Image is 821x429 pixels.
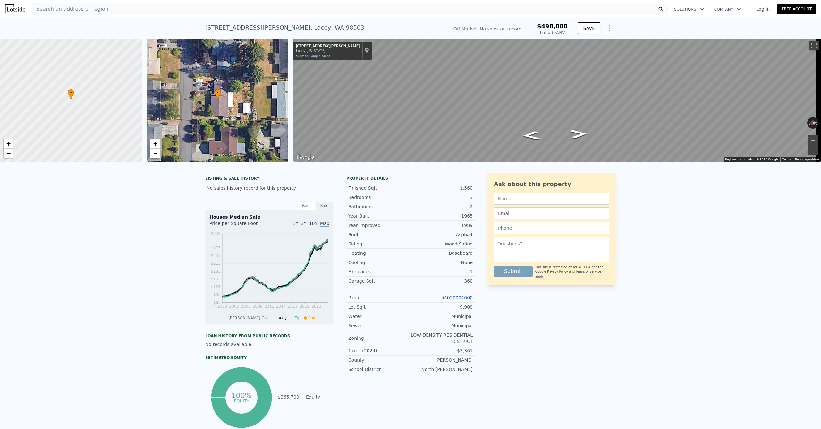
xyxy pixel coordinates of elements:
[348,295,410,301] div: Parcel
[295,153,316,162] a: Open this area in Google Maps (opens a new window)
[410,203,473,210] div: 2
[494,207,609,219] input: Email
[410,213,473,219] div: 1965
[231,391,251,399] tspan: 100%
[807,117,811,129] button: Rotate counterclockwise
[348,194,410,201] div: Bedrooms
[808,145,818,155] button: Zoom out
[410,185,473,191] div: 1,560
[576,270,601,273] a: Terms of Service
[301,221,306,226] span: 3Y
[410,269,473,275] div: 1
[150,149,160,158] a: Zoom out
[211,269,221,274] tspan: $183
[4,139,13,149] a: Zoom in
[296,44,360,49] div: [STREET_ADDRESS][PERSON_NAME]
[348,203,410,210] div: Bathrooms
[213,292,221,297] tspan: $93
[782,158,791,161] a: Terms
[410,231,473,238] div: Asphalt
[807,120,819,126] button: Reset the view
[320,221,329,227] span: Max
[68,90,74,96] span: •
[229,304,239,309] tspan: 2002
[346,176,475,181] div: Property details
[453,26,521,32] div: Off Market. No sales on record
[410,322,473,329] div: Municipal
[757,158,778,161] span: © 2025 Google
[348,366,410,373] div: School District
[669,4,709,15] button: Solutions
[205,355,334,360] div: Estimated Equity
[205,341,334,347] div: No records available.
[410,259,473,266] div: None
[300,304,309,309] tspan: 2019
[603,22,616,35] button: Show Options
[348,185,410,191] div: Finished Sqft
[809,41,819,50] button: Toggle fullscreen view
[578,22,600,34] button: SAVE
[749,6,777,12] a: Log In
[348,322,410,329] div: Sewer
[365,47,369,54] a: Show location on map
[410,241,473,247] div: Wood Siding
[795,158,819,161] a: Report a problem
[348,278,410,284] div: Garage Sqft
[213,300,221,305] tspan: $63
[296,54,331,58] a: View on Google Maps
[547,270,568,273] a: Privacy Policy
[410,278,473,284] div: 360
[4,149,13,158] a: Zoom out
[211,277,221,281] tspan: $153
[410,313,473,320] div: Municipal
[228,316,268,320] span: [PERSON_NAME] Co.
[441,295,473,300] a: 54020004600
[348,313,410,320] div: Water
[494,193,609,205] input: Name
[309,221,317,226] span: 10Y
[264,304,274,309] tspan: 2011
[234,398,249,403] tspan: equity
[276,304,286,309] tspan: 2014
[209,220,269,230] div: Price per Square Foot
[563,127,595,141] path: Go South, Shirley St SE
[410,332,473,345] div: LOW-DENSITY RESIDENTIAL DISTRICT
[348,259,410,266] div: Cooling
[6,140,11,148] span: +
[153,149,157,157] span: −
[311,304,321,309] tspan: 2022
[211,246,221,250] tspan: $273
[494,266,533,277] button: Submit
[348,347,410,354] div: Taxes (2024)
[217,304,227,309] tspan: 2000
[205,333,334,339] div: Loan history from public records
[494,180,609,189] div: Ask about this property
[410,304,473,310] div: 9,900
[211,285,221,289] tspan: $123
[215,89,221,100] div: •
[296,49,360,53] div: Lacey, [US_STATE]
[537,30,568,36] div: Lotside ARV
[31,5,108,13] span: Search an address or region
[348,250,410,256] div: Heating
[205,182,334,194] div: No sales history record for this property.
[253,304,263,309] tspan: 2008
[277,393,300,400] td: $365,700
[295,153,316,162] img: Google
[348,269,410,275] div: Fireplaces
[410,347,473,354] div: $3,361
[348,213,410,219] div: Year Built
[293,221,298,226] span: 1Y
[348,357,410,363] div: County
[410,194,473,201] div: 3
[205,23,364,32] div: [STREET_ADDRESS][PERSON_NAME] , Lacey , WA 98503
[211,261,221,266] tspan: $213
[348,231,410,238] div: Roof
[6,149,11,157] span: −
[410,250,473,256] div: Baseboard
[305,393,334,400] td: Equity
[348,304,410,310] div: Lot Sqft
[348,241,410,247] div: Siding
[494,222,609,234] input: Phone
[293,39,821,162] div: Street View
